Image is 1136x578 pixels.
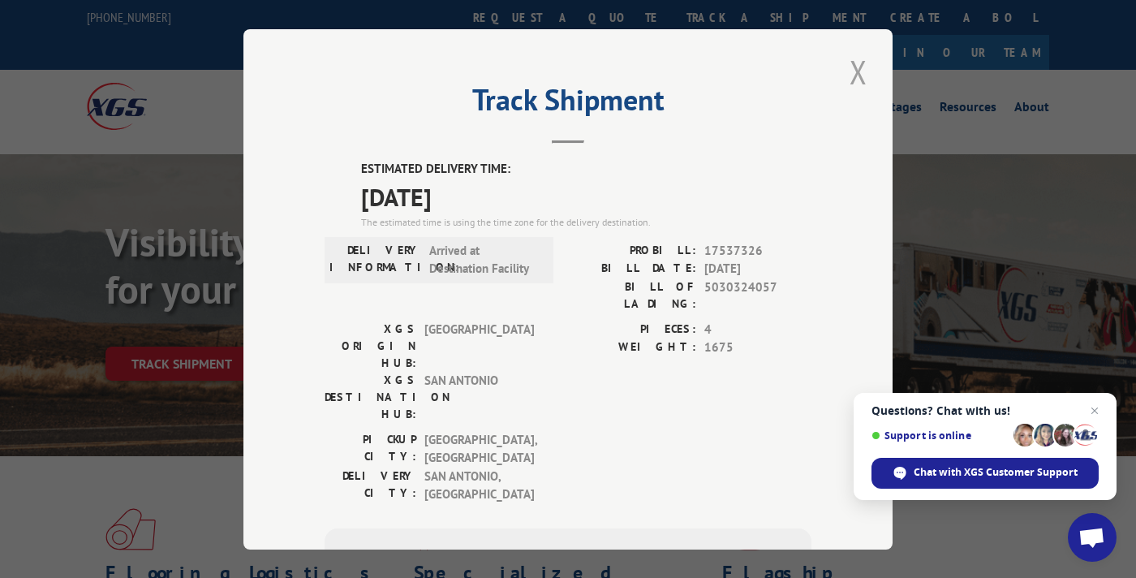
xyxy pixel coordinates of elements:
[704,278,811,312] span: 5030324057
[568,339,696,357] label: WEIGHT:
[361,160,811,179] label: ESTIMATED DELIVERY TIME:
[704,260,811,278] span: [DATE]
[871,458,1099,489] span: Chat with XGS Customer Support
[568,320,696,339] label: PIECES:
[704,241,811,260] span: 17537326
[361,178,811,214] span: [DATE]
[424,371,534,422] span: SAN ANTONIO
[325,430,416,467] label: PICKUP CITY:
[325,371,416,422] label: XGS DESTINATION HUB:
[429,241,539,278] span: Arrived at Destination Facility
[329,241,421,278] label: DELIVERY INFORMATION:
[424,430,534,467] span: [GEOGRAPHIC_DATA] , [GEOGRAPHIC_DATA]
[361,214,811,229] div: The estimated time is using the time zone for the delivery destination.
[914,465,1078,480] span: Chat with XGS Customer Support
[325,467,416,503] label: DELIVERY CITY:
[871,429,1008,442] span: Support is online
[871,404,1099,417] span: Questions? Chat with us!
[704,320,811,339] span: 4
[325,320,416,371] label: XGS ORIGIN HUB:
[568,241,696,260] label: PROBILL:
[704,339,811,357] span: 1675
[1068,513,1117,562] a: Open chat
[325,88,811,119] h2: Track Shipment
[424,467,534,503] span: SAN ANTONIO , [GEOGRAPHIC_DATA]
[424,320,534,371] span: [GEOGRAPHIC_DATA]
[845,50,872,94] button: Close modal
[344,547,792,571] div: Subscribe to alerts
[568,260,696,278] label: BILL DATE:
[568,278,696,312] label: BILL OF LADING:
